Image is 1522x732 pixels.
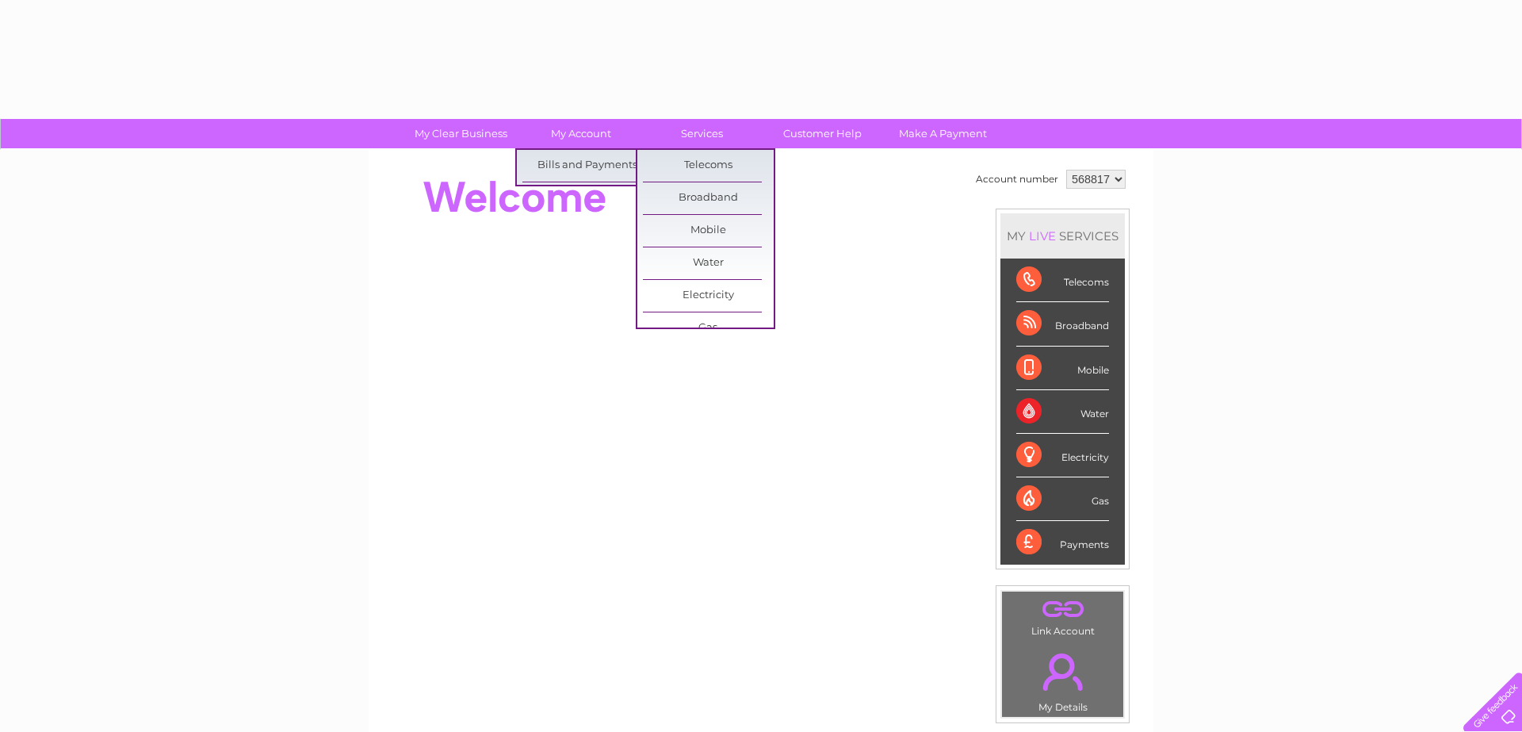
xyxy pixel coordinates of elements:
a: My Clear Business [396,119,526,148]
div: Broadband [1016,302,1109,346]
div: Payments [1016,521,1109,564]
div: MY SERVICES [1000,213,1125,259]
div: Telecoms [1016,259,1109,302]
a: Bills and Payments [522,150,653,182]
a: Make A Payment [878,119,1008,148]
a: Water [643,247,774,279]
a: My Account [516,119,647,148]
td: My Details [1001,640,1124,718]
a: Direct Debit [522,182,653,214]
a: Electricity [643,280,774,312]
div: Mobile [1016,347,1109,390]
div: LIVE [1026,228,1059,243]
div: Electricity [1016,434,1109,477]
td: Link Account [1001,591,1124,641]
a: . [1006,596,1119,623]
a: Broadband [643,182,774,214]
a: Telecoms [643,150,774,182]
td: Account number [972,166,1062,193]
a: Gas [643,312,774,344]
a: Customer Help [757,119,888,148]
div: Gas [1016,477,1109,521]
a: . [1006,644,1119,699]
a: Services [637,119,767,148]
div: Water [1016,390,1109,434]
a: Mobile [643,215,774,247]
